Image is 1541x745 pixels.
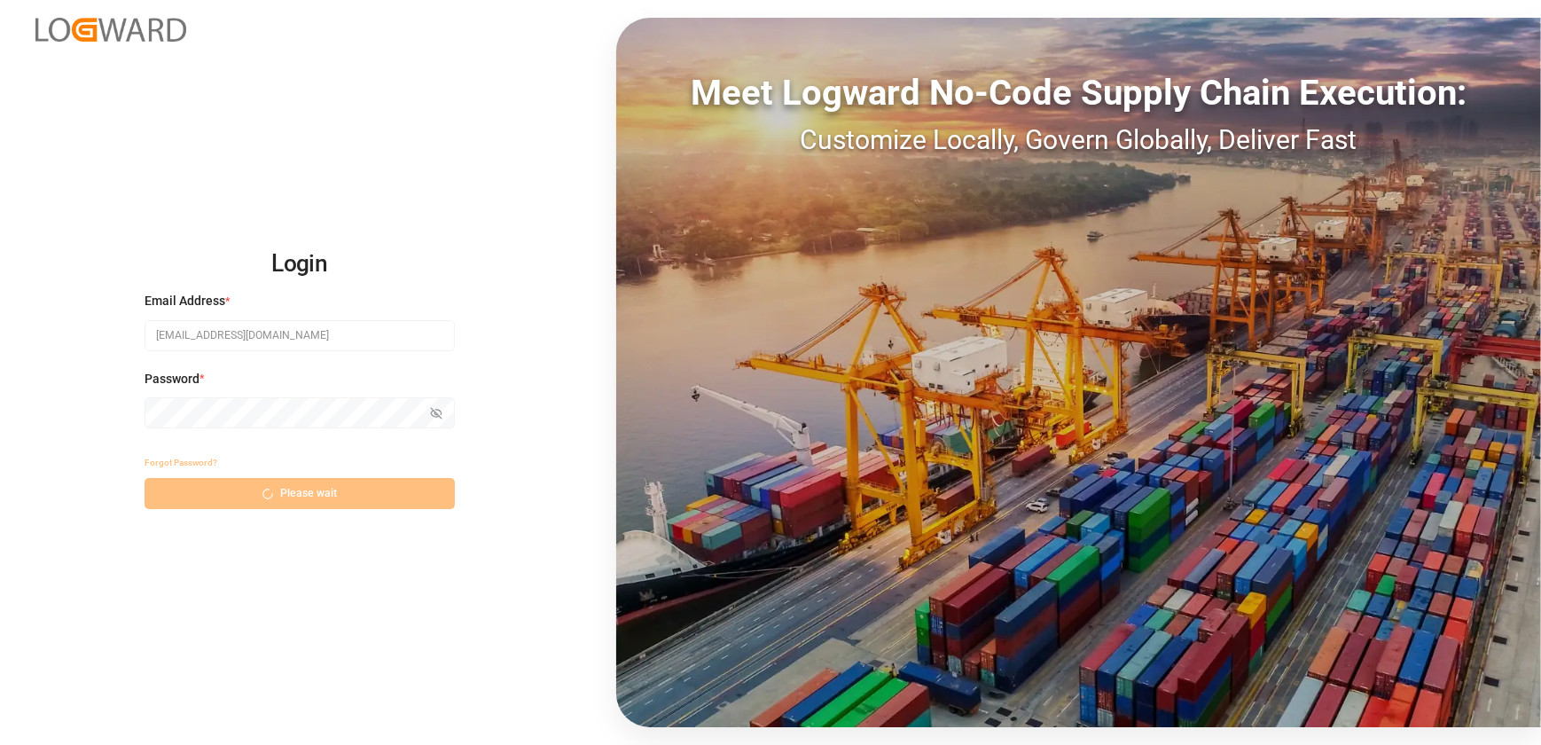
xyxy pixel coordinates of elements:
img: Logward_new_orange.png [35,18,186,42]
div: Customize Locally, Govern Globally, Deliver Fast [616,120,1541,160]
h2: Login [145,236,455,293]
input: Enter your email [145,320,455,351]
span: Email Address [145,292,225,310]
div: Meet Logward No-Code Supply Chain Execution: [616,67,1541,120]
span: Password [145,370,199,388]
